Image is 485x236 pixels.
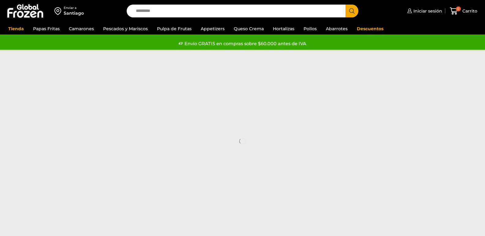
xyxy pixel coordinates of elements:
[406,5,442,17] a: Iniciar sesión
[100,23,151,34] a: Pescados y Mariscos
[461,8,477,14] span: Carrito
[154,23,195,34] a: Pulpa de Frutas
[345,5,358,17] button: Search button
[448,4,479,18] a: 0 Carrito
[54,6,64,16] img: address-field-icon.svg
[231,23,267,34] a: Queso Crema
[30,23,63,34] a: Papas Fritas
[300,23,320,34] a: Pollos
[66,23,97,34] a: Camarones
[198,23,228,34] a: Appetizers
[270,23,297,34] a: Hortalizas
[64,10,84,16] div: Santiago
[354,23,386,34] a: Descuentos
[5,23,27,34] a: Tienda
[323,23,351,34] a: Abarrotes
[64,6,84,10] div: Enviar a
[456,6,461,11] span: 0
[412,8,442,14] span: Iniciar sesión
